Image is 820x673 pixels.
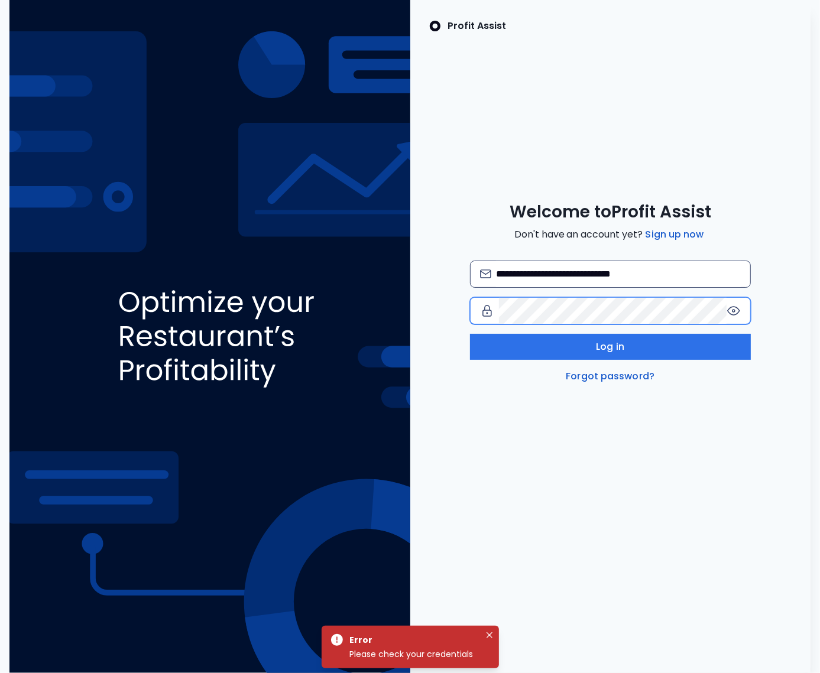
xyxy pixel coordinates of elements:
span: Don't have an account yet? [514,227,706,242]
p: Profit Assist [448,19,507,33]
a: Forgot password? [563,369,657,383]
img: email [480,269,491,278]
div: Please check your credentials [350,647,480,661]
span: Welcome to Profit Assist [510,201,711,223]
a: Sign up now [643,227,706,242]
span: Log in [596,340,624,354]
button: Close [482,628,497,642]
img: SpotOn Logo [429,19,441,33]
button: Log in [470,334,751,360]
div: Error [350,633,475,647]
